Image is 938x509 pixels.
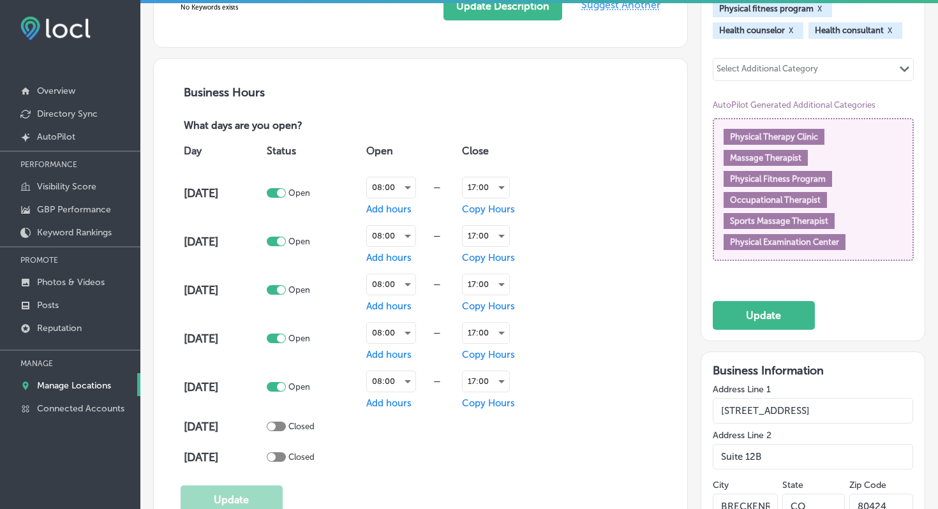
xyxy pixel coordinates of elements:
[288,422,315,431] p: Closed
[37,277,105,288] p: Photos & Videos
[366,252,412,263] span: Add hours
[462,349,515,360] span: Copy Hours
[367,323,415,343] div: 08:00
[462,300,515,312] span: Copy Hours
[713,100,904,110] span: AutoPilot Generated Additional Categories
[463,274,509,295] div: 17:00
[20,17,91,40] img: fda3e92497d09a02dc62c9cd864e3231.png
[462,252,515,263] span: Copy Hours
[37,181,96,192] p: Visibility Score
[184,186,264,200] h4: [DATE]
[37,108,98,119] p: Directory Sync
[288,334,310,343] p: Open
[713,430,914,441] label: Address Line 2
[785,26,797,36] button: X
[463,323,509,343] div: 17:00
[366,203,412,215] span: Add hours
[717,64,818,78] div: Select Additional Category
[416,279,459,289] div: —
[730,237,839,247] span: Physical Examination Center
[416,328,459,337] div: —
[462,203,515,215] span: Copy Hours
[37,227,112,238] p: Keyword Rankings
[366,349,412,360] span: Add hours
[184,420,264,434] h4: [DATE]
[367,371,415,392] div: 08:00
[719,4,814,13] span: Physical fitness program
[288,237,310,246] p: Open
[181,85,660,100] h3: Business Hours
[37,131,75,142] p: AutoPilot
[463,177,509,198] div: 17:00
[730,195,821,205] span: Occupational Therapist
[462,397,515,409] span: Copy Hours
[459,133,540,169] th: Close
[713,301,815,330] button: Update
[184,450,264,464] h4: [DATE]
[367,274,415,295] div: 08:00
[730,153,801,163] span: Massage Therapist
[719,26,785,35] span: Health counselor
[815,26,884,35] span: Health consultant
[181,133,264,169] th: Day
[184,235,264,249] h4: [DATE]
[184,283,264,297] h4: [DATE]
[37,204,111,215] p: GBP Performance
[713,480,729,491] label: City
[713,384,914,395] label: Address Line 1
[730,216,828,226] span: Sports Massage Therapist
[288,188,310,198] p: Open
[181,120,394,133] p: What days are you open?
[37,85,75,96] p: Overview
[366,397,412,409] span: Add hours
[730,132,818,142] span: Physical Therapy Clinic
[367,177,415,198] div: 08:00
[288,285,310,295] p: Open
[416,231,459,240] div: —
[366,300,412,312] span: Add hours
[184,332,264,346] h4: [DATE]
[463,371,509,392] div: 17:00
[288,452,315,462] p: Closed
[288,382,310,392] p: Open
[37,380,111,391] p: Manage Locations
[884,26,896,36] button: X
[814,4,826,14] button: X
[367,226,415,246] div: 08:00
[713,444,914,469] input: Street Address Line 2
[463,226,509,246] div: 17:00
[37,300,59,311] p: Posts
[730,174,826,184] span: Physical Fitness Program
[184,380,264,394] h4: [DATE]
[264,133,363,169] th: Status
[37,403,124,414] p: Connected Accounts
[416,182,459,192] div: —
[849,480,886,491] label: Zip Code
[416,376,459,386] div: —
[713,364,914,378] h3: Business Information
[37,323,82,334] p: Reputation
[713,398,914,424] input: Street Address Line 1
[363,133,459,169] th: Open
[782,480,803,491] label: State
